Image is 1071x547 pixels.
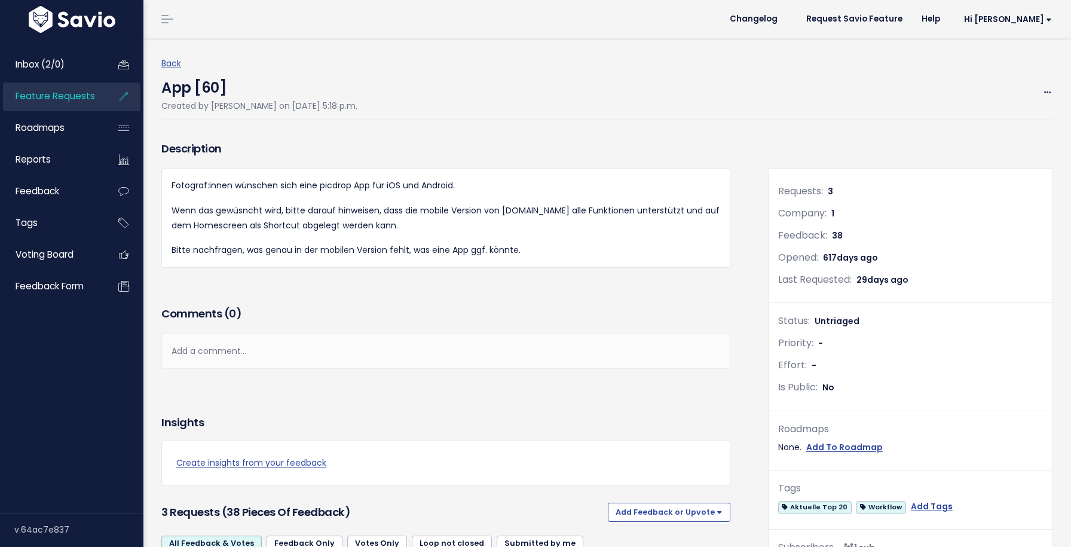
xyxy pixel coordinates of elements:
p: Fotograf:innen wünschen sich eine picdrop App für iOS und Android. [172,178,720,193]
span: 1 [831,207,834,219]
a: Voting Board [3,241,99,268]
span: Hi [PERSON_NAME] [964,15,1052,24]
span: Voting Board [16,248,74,261]
a: Feedback form [3,273,99,300]
span: Effort: [778,358,807,372]
span: 3 [828,185,833,197]
span: days ago [837,252,878,264]
a: Tags [3,209,99,237]
a: Reports [3,146,99,173]
h3: Comments ( ) [161,305,730,322]
div: Add a comment... [161,334,730,369]
a: Roadmaps [3,114,99,142]
h3: Description [161,140,730,157]
span: Tags [16,216,38,229]
span: Last Requested: [778,273,852,286]
span: Feedback: [778,228,827,242]
span: Untriaged [815,315,859,327]
span: Feature Requests [16,90,95,102]
span: 29 [856,274,908,286]
span: Feedback [16,185,59,197]
a: Help [912,10,950,28]
a: Hi [PERSON_NAME] [950,10,1061,29]
span: - [818,337,823,349]
span: 617 [823,252,878,264]
h3: Insights [161,414,204,431]
span: Changelog [730,15,778,23]
p: Wenn das gewüsncht wird, bitte darauf hinweisen, dass die mobile Version von [DOMAIN_NAME] alle F... [172,203,720,233]
p: Bitte nachfragen, was genau in der mobilen Version fehlt, was eine App ggf. könnte. [172,243,720,258]
span: Roadmaps [16,121,65,134]
a: Add Tags [911,499,953,514]
div: None. [778,440,1043,455]
span: Created by [PERSON_NAME] on [DATE] 5:18 p.m. [161,100,357,112]
a: Create insights from your feedback [176,456,715,470]
span: Inbox (2/0) [16,58,65,71]
span: Aktuelle Top 20 [778,501,852,514]
div: Tags [778,480,1043,497]
span: No [822,381,834,393]
a: Workflow [856,499,906,514]
span: days ago [867,274,908,286]
h3: 3 Requests (38 pieces of Feedback) [161,504,603,521]
span: Opened: [778,250,818,264]
span: 38 [832,230,843,242]
img: logo-white.9d6f32f41409.svg [26,6,118,33]
a: Back [161,57,181,69]
a: Feedback [3,178,99,205]
span: Workflow [856,501,906,514]
div: v.64ac7e837 [14,514,143,545]
a: Request Savio Feature [797,10,912,28]
a: Aktuelle Top 20 [778,499,852,514]
button: Add Feedback or Upvote [608,503,730,522]
h4: App [60] [161,71,357,99]
span: Company: [778,206,827,220]
div: Roadmaps [778,421,1043,438]
span: Requests: [778,184,823,198]
span: Reports [16,153,51,166]
span: Is Public: [778,380,818,394]
a: Feature Requests [3,82,99,110]
span: Status: [778,314,810,328]
span: Feedback form [16,280,84,292]
a: Inbox (2/0) [3,51,99,78]
span: 0 [229,306,236,321]
span: - [812,359,816,371]
a: Add To Roadmap [806,440,883,455]
span: Priority: [778,336,813,350]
